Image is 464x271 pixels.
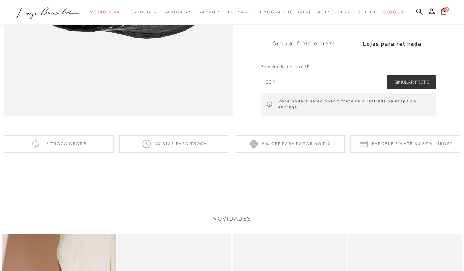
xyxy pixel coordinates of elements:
a: noSubCategoriesText [357,6,376,19]
span: Acessórios [318,9,350,14]
div: 30 dias para troca [119,135,229,153]
a: noSubCategoriesText [127,6,157,19]
span: Verão Viva [90,9,120,14]
span: Sapatos [199,9,221,14]
a: noSubCategoriesText [318,6,350,19]
a: noSubCategoriesText [164,6,192,19]
label: Simular frete e prazo [261,34,348,53]
button: 0 [439,8,449,17]
div: 1ª troca grátis [4,135,114,153]
div: 5% off para pagar no PIX [235,135,345,153]
span: [DEMOGRAPHIC_DATA] [254,9,311,14]
button: Simular Frete [387,75,436,89]
div: Você poderá selecionar o frete ou a retirada na etapa de entrega. [261,93,436,116]
span: Outlet [357,9,376,14]
a: BLOG LB [383,6,404,19]
a: noSubCategoriesText [228,6,248,19]
span: Essenciais [127,9,157,14]
label: Primeiro digite seu CEP [261,63,436,73]
a: noSubCategoriesText [199,6,221,19]
span: 0 [444,7,449,12]
a: noSubCategoriesText [254,6,311,19]
span: Sandálias [164,9,192,14]
span: Bolsas [228,9,248,14]
label: Lojas para retirada [348,34,436,53]
input: CEP [261,75,436,89]
div: Parcele em até 6x sem juros* [350,135,460,153]
span: BLOG LB [383,9,404,14]
a: noSubCategoriesText [90,6,120,19]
